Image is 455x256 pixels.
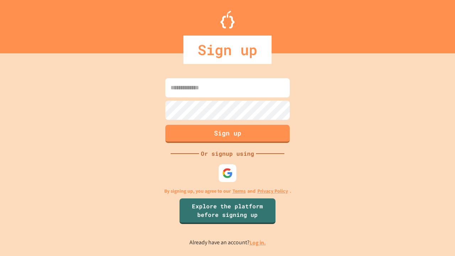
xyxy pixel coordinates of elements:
[180,198,275,224] a: Explore the platform before signing up
[164,187,291,195] p: By signing up, you agree to our and .
[232,187,246,195] a: Terms
[199,149,256,158] div: Or signup using
[396,197,448,227] iframe: chat widget
[425,228,448,249] iframe: chat widget
[222,168,233,178] img: google-icon.svg
[183,36,272,64] div: Sign up
[165,125,290,143] button: Sign up
[189,238,266,247] p: Already have an account?
[220,11,235,28] img: Logo.svg
[257,187,288,195] a: Privacy Policy
[250,239,266,246] a: Log in.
